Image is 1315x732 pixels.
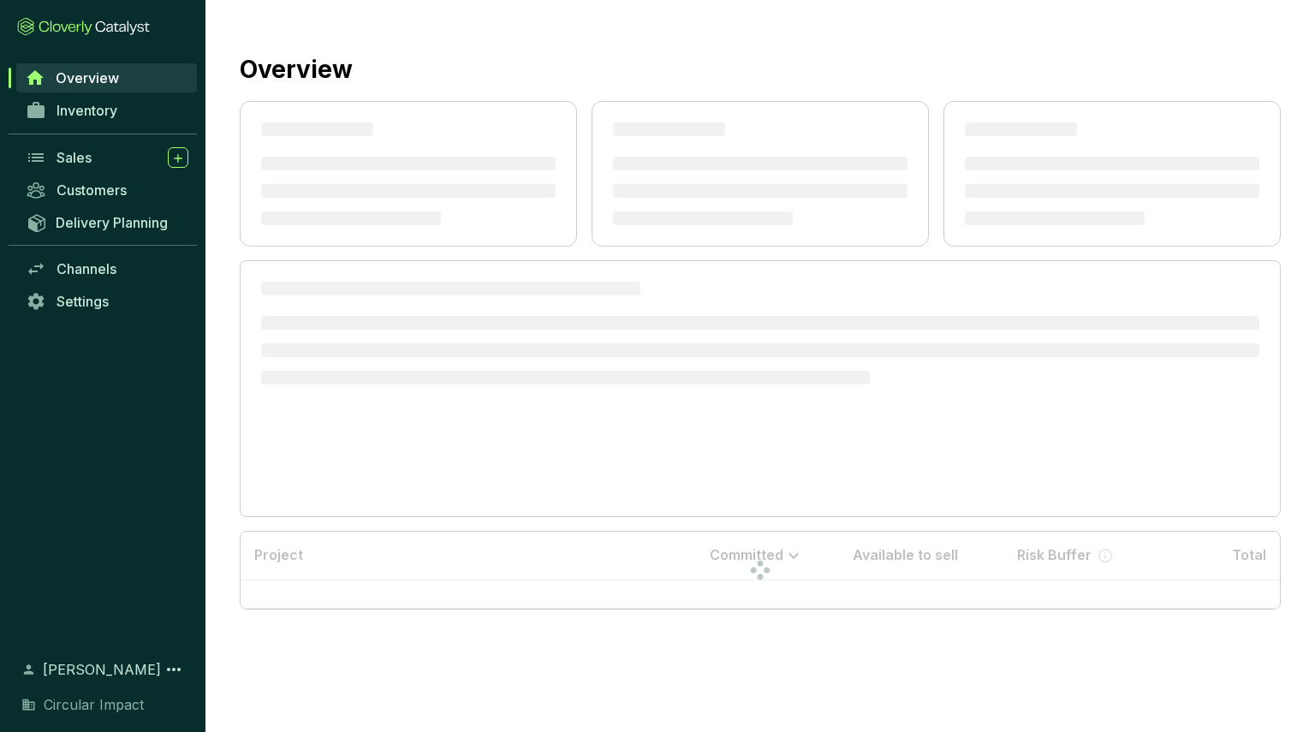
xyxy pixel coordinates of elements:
[57,149,92,166] span: Sales
[43,659,161,680] span: [PERSON_NAME]
[17,287,197,316] a: Settings
[57,293,109,310] span: Settings
[44,694,144,715] span: Circular Impact
[17,96,197,125] a: Inventory
[57,102,117,119] span: Inventory
[17,254,197,283] a: Channels
[17,143,197,172] a: Sales
[240,51,353,87] h2: Overview
[17,176,197,205] a: Customers
[17,208,197,236] a: Delivery Planning
[56,214,168,231] span: Delivery Planning
[57,182,127,199] span: Customers
[16,63,197,92] a: Overview
[57,260,116,277] span: Channels
[56,69,119,86] span: Overview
